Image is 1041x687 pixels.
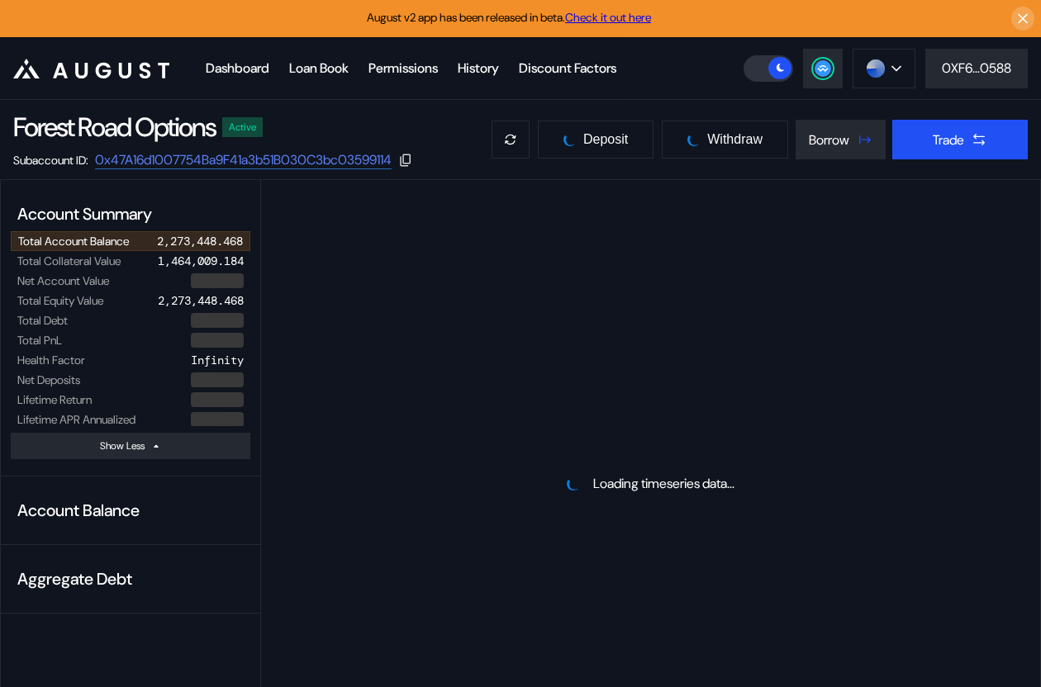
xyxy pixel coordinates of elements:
[359,38,448,99] a: Permissions
[519,59,616,77] div: Discount Factors
[17,392,92,407] div: Lifetime Return
[196,38,279,99] a: Dashboard
[537,120,654,159] button: pendingDeposit
[17,333,62,348] div: Total PnL
[95,151,392,169] a: 0x47A16d1007754Ba9F41a3b51B030C3bc03599114
[809,131,849,149] div: Borrow
[458,59,499,77] div: History
[563,133,577,146] img: pending
[100,439,145,452] div: Show Less
[279,38,359,99] a: Loan Book
[509,38,626,99] a: Discount Factors
[11,561,250,596] div: Aggregate Debt
[367,10,651,25] span: August v2 app has been released in beta.
[229,121,256,133] div: Active
[892,120,1028,159] button: Trade
[567,477,580,490] img: pending
[13,153,88,168] div: Subaccount ID:
[448,38,509,99] a: History
[583,132,628,147] span: Deposit
[158,293,244,308] div: 2,273,448.468
[17,273,109,288] div: Net Account Value
[942,59,1011,77] div: 0XF6...0588
[17,293,103,308] div: Total Equity Value
[191,353,244,367] div: Infinity
[707,132,763,147] span: Withdraw
[853,49,915,88] button: chain logo
[157,234,243,249] div: 2,273,448.468
[206,59,269,77] div: Dashboard
[925,49,1028,88] button: 0XF6...0588
[11,197,250,231] div: Account Summary
[933,131,964,149] div: Trade
[13,110,216,145] div: Forest Road Options
[17,372,80,387] div: Net Deposits
[661,120,789,159] button: pendingWithdraw
[17,253,121,268] div: Total Collateral Value
[565,10,651,25] a: Check it out here
[17,313,68,328] div: Total Debt
[368,59,438,77] div: Permissions
[158,253,244,268] div: 1,464,009.184
[18,234,129,249] div: Total Account Balance
[289,59,349,77] div: Loan Book
[11,433,250,459] button: Show Less
[11,493,250,528] div: Account Balance
[687,133,701,146] img: pending
[867,59,885,78] img: chain logo
[593,475,734,492] div: Loading timeseries data...
[17,353,85,367] div: Health Factor
[796,120,886,159] button: Borrow
[17,412,135,427] div: Lifetime APR Annualized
